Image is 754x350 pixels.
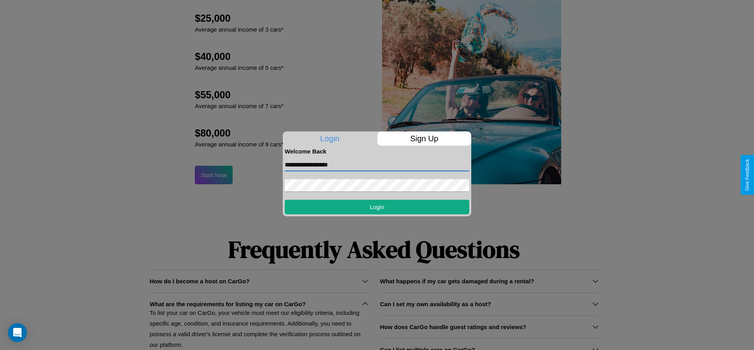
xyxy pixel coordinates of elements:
[8,323,27,342] div: Open Intercom Messenger
[285,200,469,214] button: Login
[283,131,377,146] p: Login
[377,131,472,146] p: Sign Up
[285,148,469,155] h4: Welcome Back
[745,159,750,191] div: Give Feedback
